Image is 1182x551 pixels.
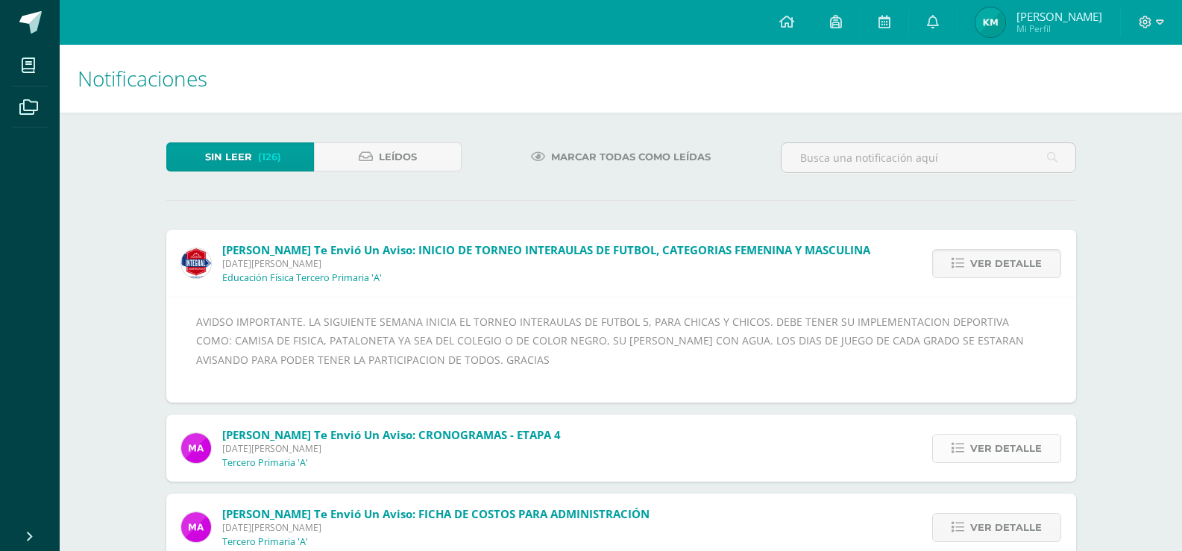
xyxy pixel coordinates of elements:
span: Leídos [379,143,417,171]
span: Ver detalle [970,250,1042,277]
span: [PERSON_NAME] te envió un aviso: INICIO DE TORNEO INTERAULAS DE FUTBOL, CATEGORIAS FEMENINA Y MAS... [222,242,870,257]
span: [PERSON_NAME] te envió un aviso: CRONOGRAMAS - ETAPA 4 [222,427,561,442]
img: cd07000ad8bcbf44f98c5337334226b0.png [181,512,211,542]
span: Sin leer [205,143,252,171]
span: Notificaciones [78,64,207,92]
p: Educación Física Tercero Primaria 'A' [222,272,382,284]
img: cd07000ad8bcbf44f98c5337334226b0.png [181,433,211,463]
span: [PERSON_NAME] [1016,9,1102,24]
div: AVIDSO IMPORTANTE. LA SIGUIENTE SEMANA INICIA EL TORNEO INTERAULAS DE FUTBOL 5, PARA CHICAS Y CHI... [196,312,1046,388]
input: Busca una notificación aquí [782,143,1075,172]
span: (126) [258,143,281,171]
a: Sin leer(126) [166,142,314,171]
span: [DATE][PERSON_NAME] [222,442,561,455]
p: Tercero Primaria 'A' [222,536,308,548]
a: Marcar todas como leídas [512,142,729,171]
p: Tercero Primaria 'A' [222,457,308,469]
span: Mi Perfil [1016,22,1102,35]
a: Leídos [314,142,462,171]
img: fb9f1107cd1fa844b7466aa3c0b07387.png [975,7,1005,37]
span: [PERSON_NAME] te envió un aviso: FICHA DE COSTOS PARA ADMINISTRACIÓN [222,506,650,521]
span: Marcar todas como leídas [551,143,711,171]
span: Ver detalle [970,514,1042,541]
span: Ver detalle [970,435,1042,462]
span: [DATE][PERSON_NAME] [222,257,870,270]
img: 387ed2a8187a40742b44cf00216892d1.png [181,248,211,278]
span: [DATE][PERSON_NAME] [222,521,650,534]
